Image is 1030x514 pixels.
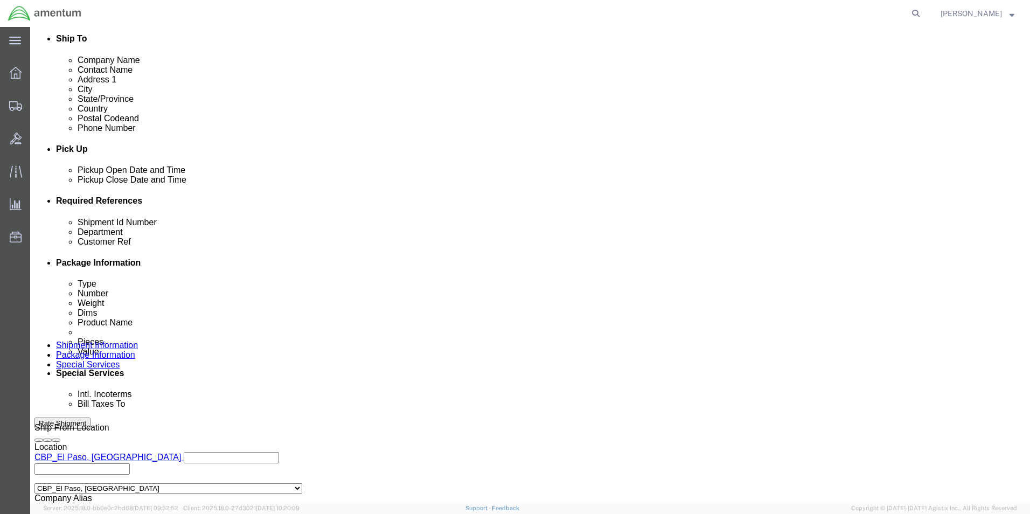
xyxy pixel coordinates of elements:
iframe: FS Legacy Container [30,27,1030,503]
span: [DATE] 09:52:52 [133,505,178,511]
span: Server: 2025.18.0-bb0e0c2bd68 [43,505,178,511]
button: [PERSON_NAME] [940,7,1015,20]
img: logo [8,5,82,22]
a: Feedback [492,505,519,511]
span: Client: 2025.18.0-27d3021 [183,505,300,511]
a: Support [465,505,492,511]
span: Juan Trevino [941,8,1002,19]
span: [DATE] 10:20:09 [256,505,300,511]
span: Copyright © [DATE]-[DATE] Agistix Inc., All Rights Reserved [851,504,1017,513]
